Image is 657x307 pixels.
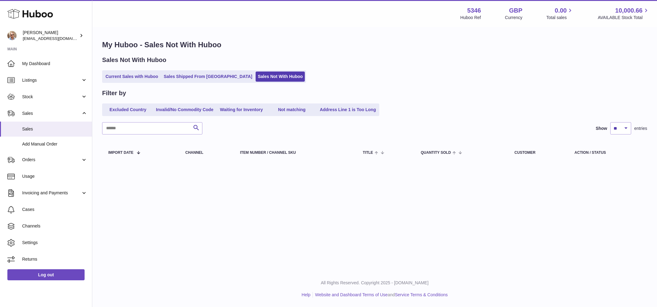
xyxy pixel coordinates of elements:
span: Title [363,151,373,155]
a: Excluded Country [103,105,153,115]
h2: Filter by [102,89,126,97]
a: Website and Dashboard Terms of Use [315,292,388,297]
span: Quantity Sold [421,151,451,155]
span: 0.00 [555,6,567,15]
span: Usage [22,173,87,179]
span: 10,000.66 [615,6,643,15]
span: Invoicing and Payments [22,190,81,196]
span: Add Manual Order [22,141,87,147]
span: Sales [22,126,87,132]
a: 0.00 Total sales [546,6,574,21]
a: Sales Shipped From [GEOGRAPHIC_DATA] [161,72,254,82]
a: Sales Not With Huboo [256,72,305,82]
div: Currency [505,15,523,21]
span: Import date [108,151,133,155]
span: Sales [22,111,81,116]
p: All Rights Reserved. Copyright 2025 - [DOMAIN_NAME] [97,280,652,286]
span: Stock [22,94,81,100]
span: Returns [22,256,87,262]
a: Waiting for Inventory [217,105,266,115]
span: Orders [22,157,81,163]
strong: 5346 [467,6,481,15]
a: Help [302,292,311,297]
div: Huboo Ref [460,15,481,21]
a: Log out [7,269,85,280]
a: Current Sales with Huboo [103,72,160,82]
div: Channel [185,151,228,155]
div: Action / Status [575,151,641,155]
div: Item Number / Channel SKU [240,151,350,155]
a: 10,000.66 AVAILABLE Stock Total [598,6,650,21]
a: Not matching [267,105,317,115]
h2: Sales Not With Huboo [102,56,166,64]
span: Settings [22,240,87,246]
span: entries [634,126,647,131]
span: Total sales [546,15,574,21]
a: Service Terms & Conditions [395,292,448,297]
div: Customer [515,151,562,155]
span: Channels [22,223,87,229]
strong: GBP [509,6,522,15]
label: Show [596,126,607,131]
a: Invalid/No Commodity Code [154,105,216,115]
span: [EMAIL_ADDRESS][DOMAIN_NAME] [23,36,90,41]
img: support@radoneltd.co.uk [7,31,17,40]
a: Address Line 1 is Too Long [318,105,378,115]
span: AVAILABLE Stock Total [598,15,650,21]
div: [PERSON_NAME] [23,30,78,41]
li: and [313,292,448,298]
span: Cases [22,207,87,212]
h1: My Huboo - Sales Not With Huboo [102,40,647,50]
span: Listings [22,77,81,83]
span: My Dashboard [22,61,87,67]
